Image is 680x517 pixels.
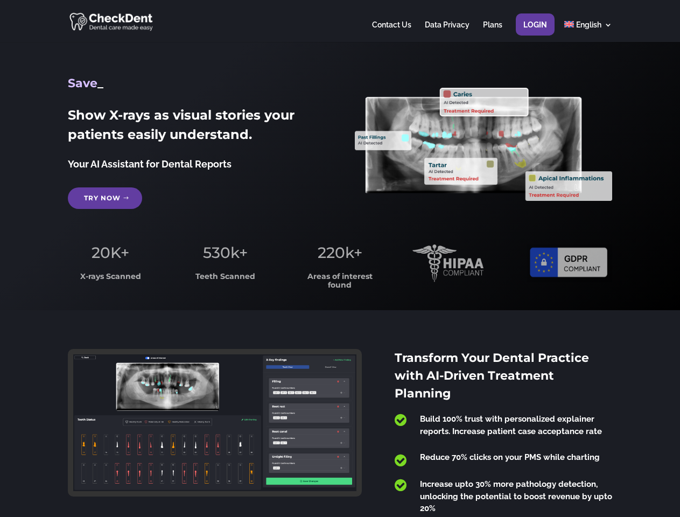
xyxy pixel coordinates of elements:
[395,413,406,427] span: 
[203,243,248,262] span: 530k+
[318,243,362,262] span: 220k+
[523,21,547,42] a: Login
[68,106,325,150] h2: Show X-rays as visual stories your patients easily understand.
[425,21,469,42] a: Data Privacy
[420,452,600,462] span: Reduce 70% clicks on your PMS while charting
[298,273,383,295] h3: Areas of interest found
[395,453,406,467] span: 
[395,351,589,401] span: Transform Your Dental Practice with AI-Driven Treatment Planning
[92,243,129,262] span: 20K+
[576,20,601,29] span: English
[355,88,612,201] img: X_Ray_annotated
[68,158,232,170] span: Your AI Assistant for Dental Reports
[68,187,142,209] a: Try Now
[372,21,411,42] a: Contact Us
[395,478,406,492] span: 
[564,21,612,42] a: English
[420,479,612,513] span: Increase upto 30% more pathology detection, unlocking the potential to boost revenue by upto 20%
[69,11,154,32] img: CheckDent AI
[68,76,97,90] span: Save
[97,76,103,90] span: _
[483,21,502,42] a: Plans
[420,414,602,436] span: Build 100% trust with personalized explainer reports. Increase patient case acceptance rate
